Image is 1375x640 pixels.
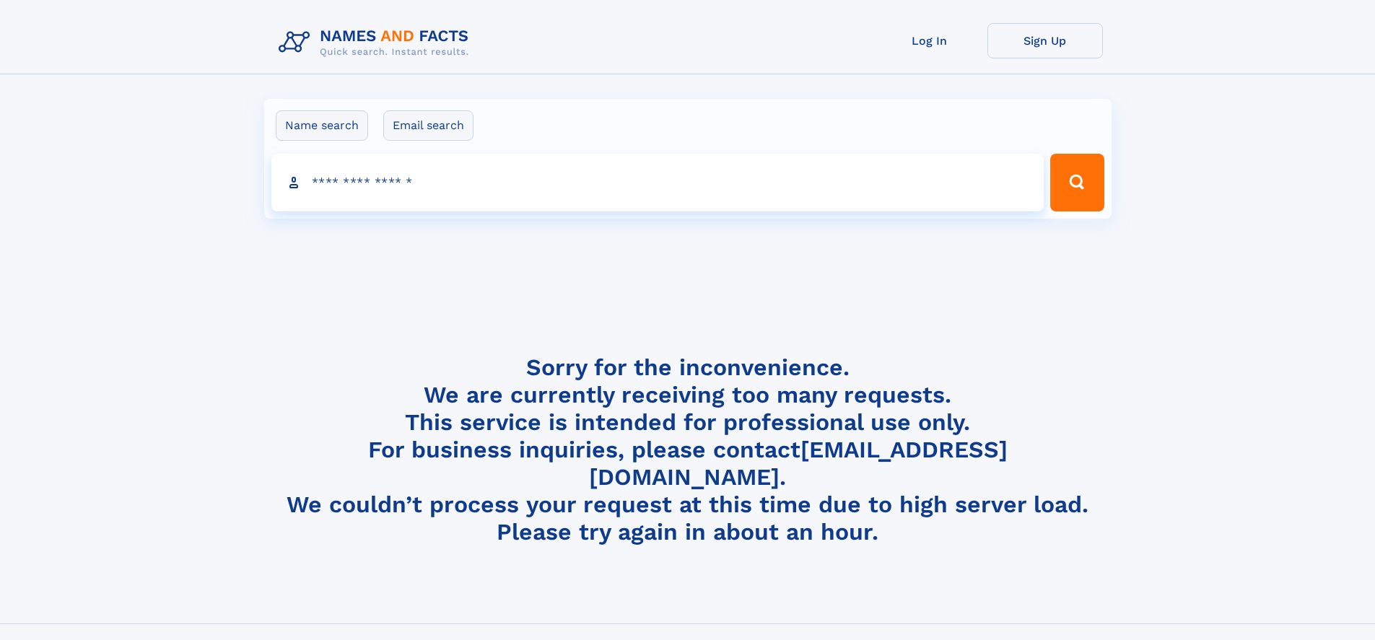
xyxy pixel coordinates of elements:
[1050,154,1104,211] button: Search Button
[383,110,473,141] label: Email search
[276,110,368,141] label: Name search
[872,23,987,58] a: Log In
[987,23,1103,58] a: Sign Up
[589,436,1008,491] a: [EMAIL_ADDRESS][DOMAIN_NAME]
[273,354,1103,546] h4: Sorry for the inconvenience. We are currently receiving too many requests. This service is intend...
[273,23,481,62] img: Logo Names and Facts
[271,154,1044,211] input: search input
